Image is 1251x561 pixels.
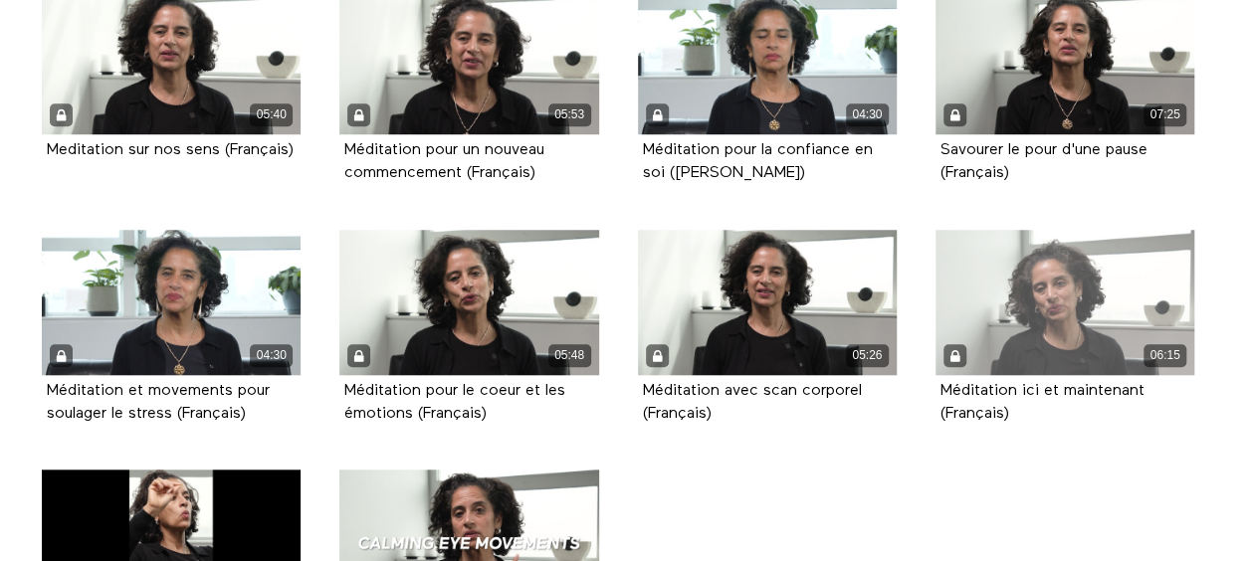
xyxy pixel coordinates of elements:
[344,142,544,181] strong: Méditation pour un nouveau commencement (Français)
[42,230,301,375] a: Méditation et movements pour soulager le stress (Français) 04:30
[643,142,873,180] a: Méditation pour la confiance en soi ([PERSON_NAME])
[250,344,293,367] div: 04:30
[940,142,1147,181] strong: Savourer le pour d'une pause (Français)
[250,103,293,126] div: 05:40
[638,230,897,375] a: Méditation avec scan corporel (Français) 05:26
[1144,103,1186,126] div: 07:25
[1144,344,1186,367] div: 06:15
[344,383,565,422] strong: Méditation pour le coeur et les émotions (Français)
[643,383,862,421] a: Méditation avec scan corporel (Français)
[47,383,270,421] a: Méditation et movements pour soulager le stress (Français)
[339,230,598,375] a: Méditation pour le coeur et les émotions (Français) 05:48
[548,103,591,126] div: 05:53
[47,142,294,157] a: Meditation sur nos sens (Français)
[344,142,544,180] a: Méditation pour un nouveau commencement (Français)
[936,230,1194,375] a: Méditation ici et maintenant (Français) 06:15
[940,383,1145,421] a: Méditation ici et maintenant (Français)
[344,383,565,421] a: Méditation pour le coeur et les émotions (Français)
[643,142,873,181] strong: Méditation pour la confiance en soi (Français)
[846,103,889,126] div: 04:30
[940,142,1147,180] a: Savourer le pour d'une pause (Français)
[47,142,294,158] strong: Meditation sur nos sens (Français)
[940,383,1145,422] strong: Méditation ici et maintenant (Français)
[47,383,270,422] strong: Méditation et movements pour soulager le stress (Français)
[548,344,591,367] div: 05:48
